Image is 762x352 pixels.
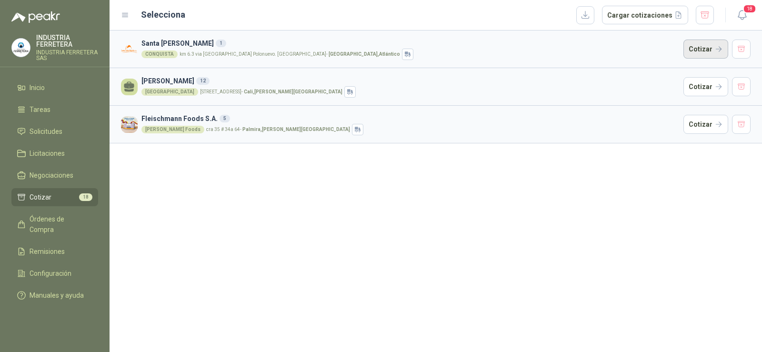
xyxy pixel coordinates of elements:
strong: Palmira , [PERSON_NAME][GEOGRAPHIC_DATA] [242,127,350,132]
img: Logo peakr [11,11,60,23]
img: Company Logo [121,41,138,58]
img: Company Logo [121,116,138,133]
a: Remisiones [11,242,98,261]
span: Remisiones [30,246,65,257]
p: INDUSTRIA FERRETERA [36,34,98,48]
div: 5 [220,115,230,122]
div: CONQUISTA [141,50,178,58]
span: Órdenes de Compra [30,214,89,235]
button: 18 [733,7,751,24]
span: 18 [79,193,92,201]
a: Negociaciones [11,166,98,184]
span: Manuales y ayuda [30,290,84,301]
div: [GEOGRAPHIC_DATA] [141,88,198,96]
span: Tareas [30,104,50,115]
strong: [GEOGRAPHIC_DATA] , Atlántico [329,51,400,57]
span: Configuración [30,268,71,279]
a: Inicio [11,79,98,97]
span: Cotizar [30,192,51,202]
div: 1 [216,40,226,47]
a: Solicitudes [11,122,98,141]
h2: Selecciona [141,8,185,21]
span: Solicitudes [30,126,62,137]
a: Órdenes de Compra [11,210,98,239]
a: Cotizar18 [11,188,98,206]
a: Tareas [11,101,98,119]
h3: [PERSON_NAME] [141,76,680,86]
div: 12 [196,77,210,85]
div: [PERSON_NAME] Foods [141,126,204,133]
button: Cotizar [683,115,728,134]
p: cra 35 # 34a 64 - [206,127,350,132]
a: Licitaciones [11,144,98,162]
h3: Fleischmann Foods S.A. [141,113,680,124]
p: km 6.3 via [GEOGRAPHIC_DATA] Polonuevo. [GEOGRAPHIC_DATA] - [180,52,400,57]
span: 18 [743,4,756,13]
img: Company Logo [12,39,30,57]
span: Inicio [30,82,45,93]
span: Licitaciones [30,148,65,159]
p: [STREET_ADDRESS] - [200,90,342,94]
a: Configuración [11,264,98,282]
a: Manuales y ayuda [11,286,98,304]
h3: Santa [PERSON_NAME] [141,38,680,49]
p: INDUSTRIA FERRETERA SAS [36,50,98,61]
span: Negociaciones [30,170,73,181]
button: Cotizar [683,77,728,96]
button: Cotizar [683,40,728,59]
button: Cargar cotizaciones [602,6,688,25]
strong: Cali , [PERSON_NAME][GEOGRAPHIC_DATA] [244,89,342,94]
